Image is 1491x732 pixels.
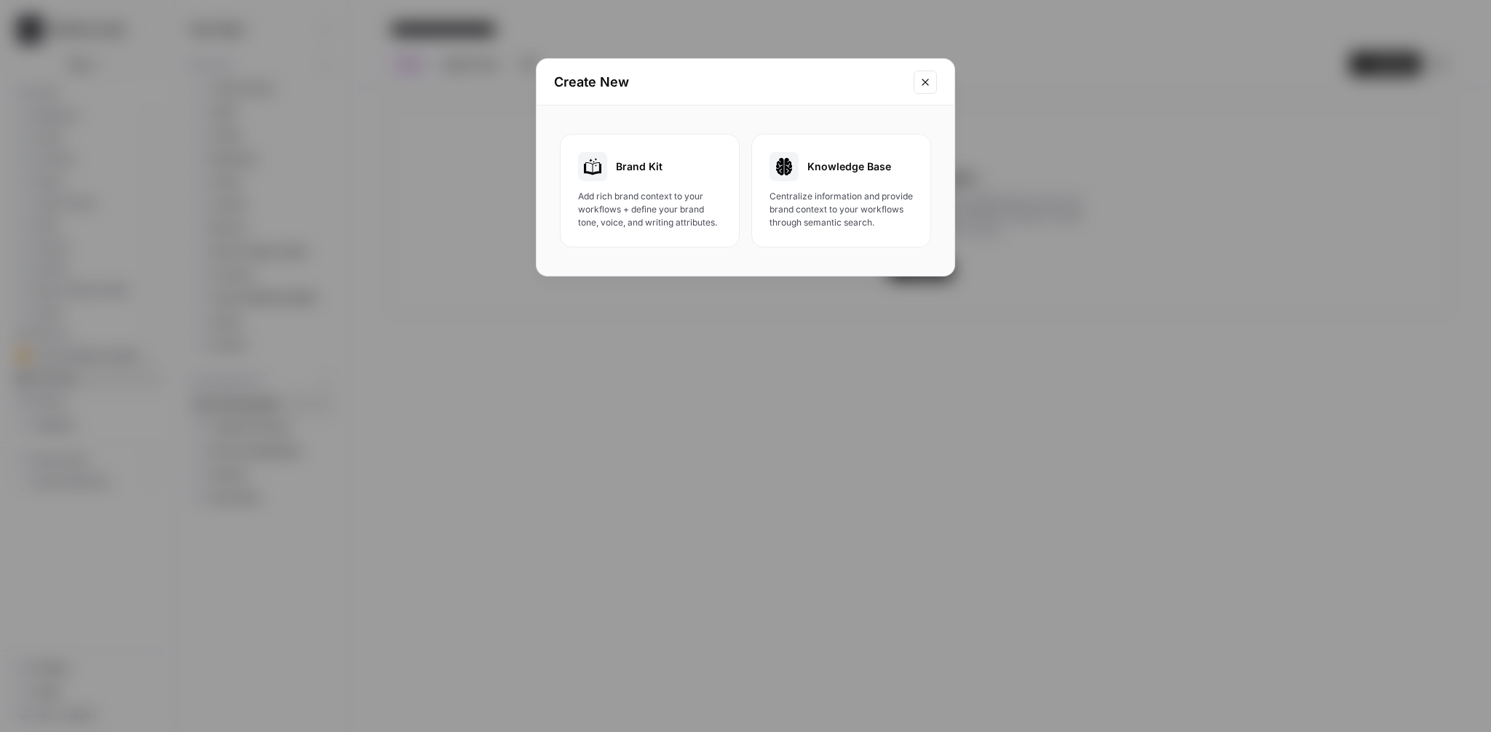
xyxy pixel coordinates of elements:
[554,72,905,92] h2: Create New
[751,134,931,247] button: Knowledge BaseCentralize information and provide brand context to your workflows through semantic...
[578,190,721,229] span: Add rich brand context to your workflows + define your brand tone, voice, and writing attributes.
[770,190,913,229] span: Centralize information and provide brand context to your workflows through semantic search.
[914,71,937,94] button: Close modal
[560,134,740,247] button: Brand KitAdd rich brand context to your workflows + define your brand tone, voice, and writing at...
[807,159,891,174] span: Knowledge Base
[616,159,663,174] span: Brand Kit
